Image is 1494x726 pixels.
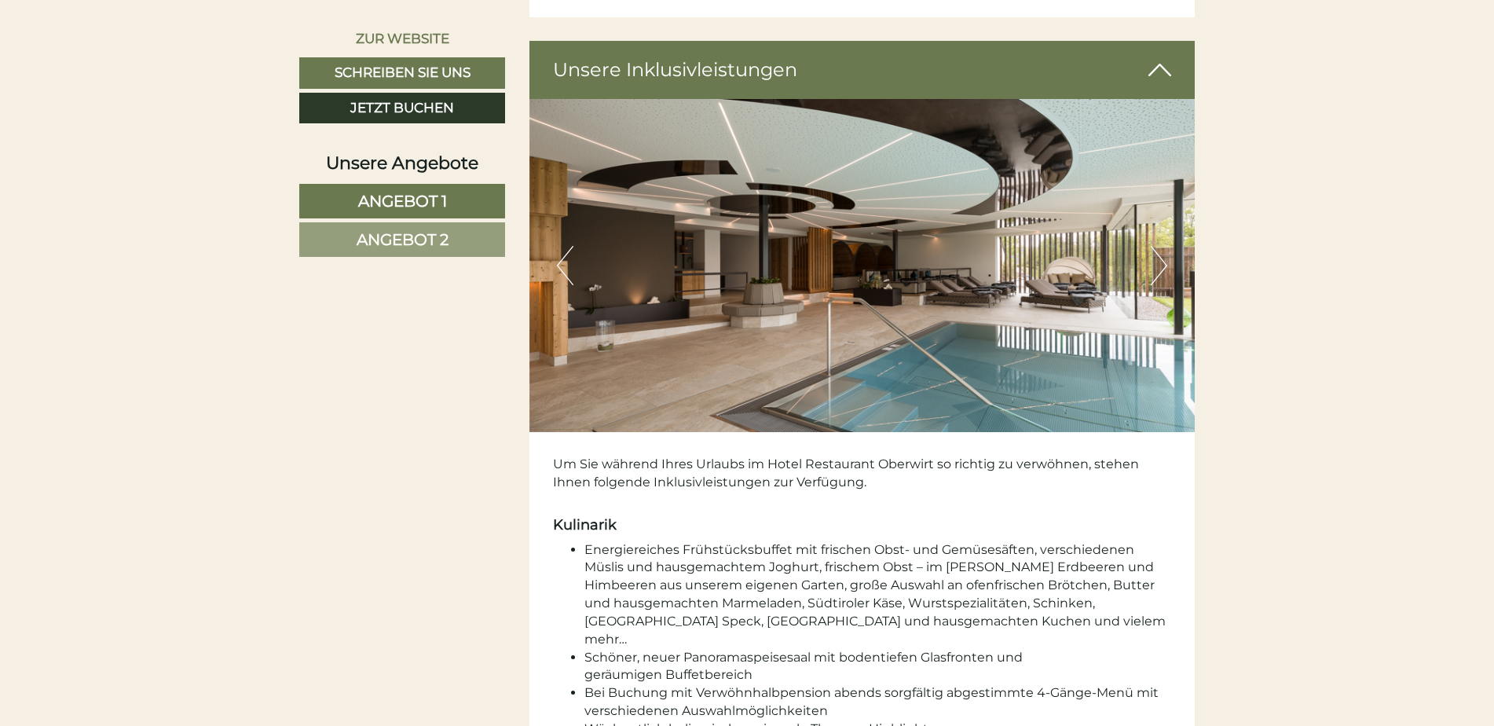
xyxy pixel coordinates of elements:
[299,57,505,89] a: Schreiben Sie uns
[584,649,1172,685] li: Schöner, neuer Panoramaspeisesaal mit bodentiefen Glasfronten und geräumigen Buffetbereich
[557,246,573,285] button: Previous
[584,684,1172,720] li: Bei Buchung mit Verwöhnhalbpension abends sorgfältig abgestimmte 4-Gänge-Menü mit verschiedenen A...
[553,516,617,533] strong: Kulinarik
[529,41,1196,99] div: Unsere Inklusivleistungen
[299,151,505,175] div: Unsere Angebote
[357,230,449,249] span: Angebot 2
[299,24,505,53] a: Zur Website
[553,456,1172,510] p: Um Sie während Ihres Urlaubs im Hotel Restaurant Oberwirt so richtig zu verwöhnen, stehen Ihnen f...
[584,541,1172,649] li: Energiereiches Frühstücksbuffet mit frischen Obst- und Gemüsesäften, verschiedenen Müslis und hau...
[299,93,505,124] a: Jetzt buchen
[358,192,447,211] span: Angebot 1
[1151,246,1167,285] button: Next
